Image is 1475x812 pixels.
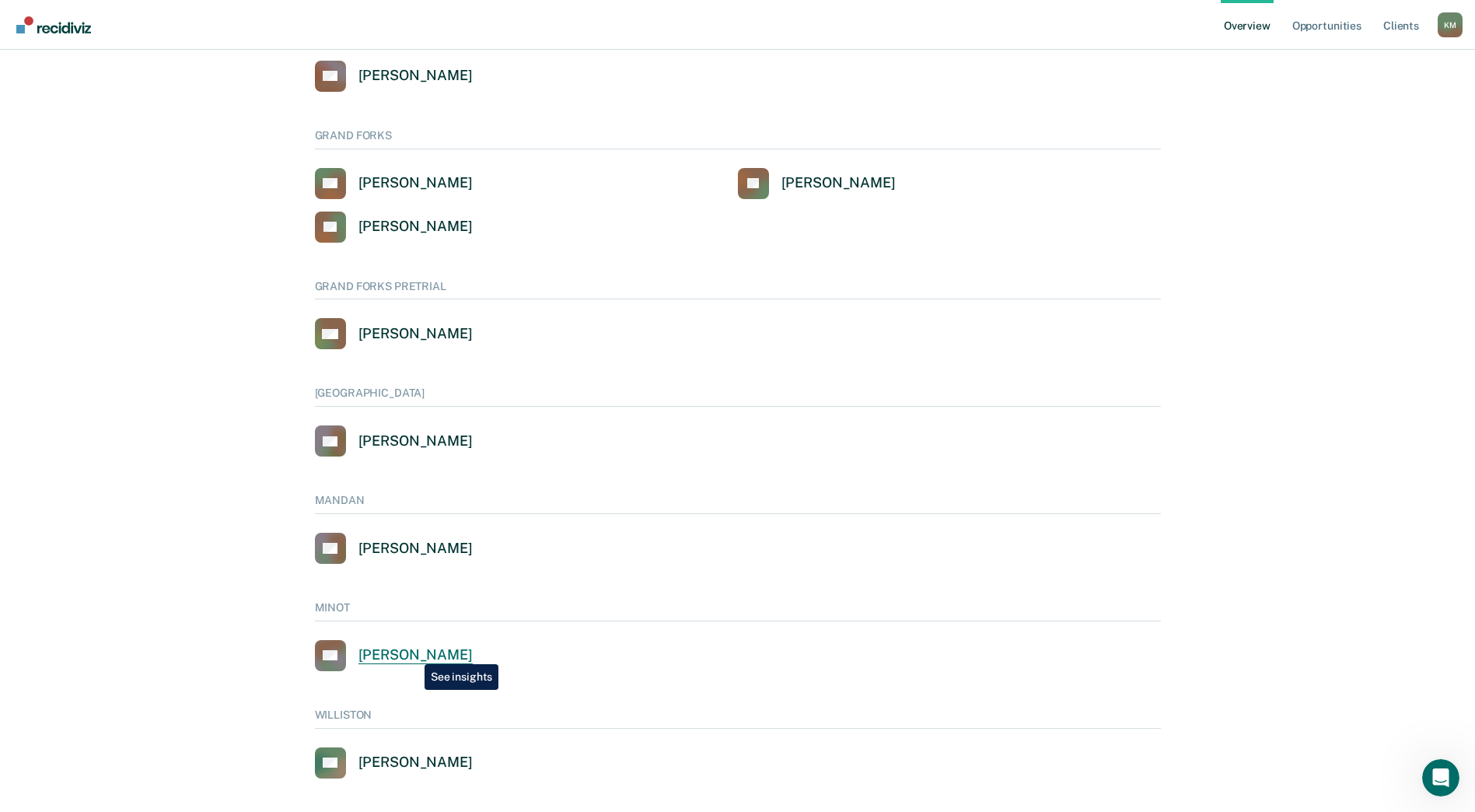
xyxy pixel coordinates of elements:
[315,212,473,243] a: [PERSON_NAME]
[358,540,473,558] div: [PERSON_NAME]
[315,129,1161,149] div: GRAND FORKS
[781,174,896,192] div: [PERSON_NAME]
[315,709,1161,729] div: WILLISTON
[315,494,1161,514] div: MANDAN
[358,218,473,236] div: [PERSON_NAME]
[358,174,473,192] div: [PERSON_NAME]
[315,640,473,671] a: [PERSON_NAME]
[358,325,473,343] div: [PERSON_NAME]
[315,747,473,779] a: [PERSON_NAME]
[358,754,473,772] div: [PERSON_NAME]
[738,168,896,199] a: [PERSON_NAME]
[1438,12,1463,37] div: K M
[16,16,91,33] img: Recidiviz
[315,533,473,564] a: [PERSON_NAME]
[315,601,1161,621] div: MINOT
[358,646,473,664] div: [PERSON_NAME]
[315,280,1161,300] div: GRAND FORKS PRETRIAL
[1422,759,1459,796] iframe: Intercom live chat
[315,168,473,199] a: [PERSON_NAME]
[315,387,1161,407] div: [GEOGRAPHIC_DATA]
[315,318,473,349] a: [PERSON_NAME]
[315,61,473,92] a: [PERSON_NAME]
[1438,12,1463,37] button: Profile dropdown button
[315,425,473,457] a: [PERSON_NAME]
[358,67,473,85] div: [PERSON_NAME]
[358,432,473,450] div: [PERSON_NAME]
